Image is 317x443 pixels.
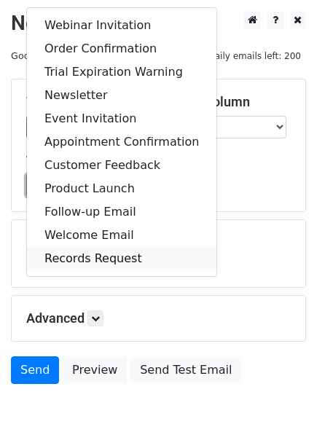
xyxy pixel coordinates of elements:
[170,94,291,110] h5: Email column
[27,84,216,107] a: Newsletter
[27,247,216,270] a: Records Request
[203,48,306,64] span: Daily emails left: 200
[27,60,216,84] a: Trial Expiration Warning
[11,11,306,36] h2: New Campaign
[63,356,127,384] a: Preview
[27,154,216,177] a: Customer Feedback
[26,310,291,326] h5: Advanced
[27,200,216,224] a: Follow-up Email
[203,50,306,61] a: Daily emails left: 200
[27,14,216,37] a: Webinar Invitation
[27,37,216,60] a: Order Confirmation
[244,373,317,443] iframe: Chat Widget
[11,50,128,61] small: Google Sheet:
[27,224,216,247] a: Welcome Email
[11,356,59,384] a: Send
[27,107,216,130] a: Event Invitation
[27,177,216,200] a: Product Launch
[27,130,216,154] a: Appointment Confirmation
[130,356,241,384] a: Send Test Email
